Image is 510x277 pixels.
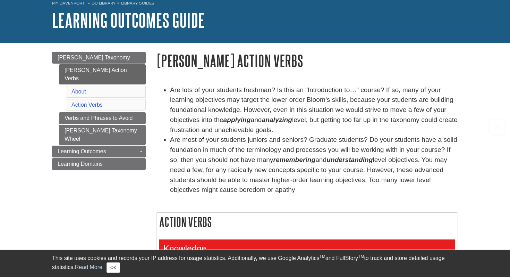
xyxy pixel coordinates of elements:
[58,148,106,154] span: Learning Outcomes
[58,55,130,60] span: [PERSON_NAME] Taxonomy
[273,156,316,163] em: remembering
[262,116,292,123] strong: analyzing
[52,52,146,170] div: Guide Page Menu
[486,122,508,131] a: Back to Top
[58,161,103,167] span: Learning Domains
[121,1,154,6] a: Library Guides
[92,1,116,6] a: DU Library
[52,0,84,6] a: My Davenport
[52,158,146,170] a: Learning Domains
[75,264,102,270] a: Read More
[52,146,146,157] a: Learning Outcomes
[170,135,458,195] li: Are most of your students juniors and seniors? Graduate students? Do your students have a solid f...
[107,262,120,273] button: Close
[326,156,373,163] em: understanding
[71,89,86,95] a: About
[358,254,364,259] sup: TM
[170,85,458,135] li: Are lots of your students freshman? Is this an “Introduction to…” course? If so, many of your lea...
[59,112,146,124] a: Verbs and Phrases to Avoid
[156,52,458,70] h1: [PERSON_NAME] Action Verbs
[319,254,325,259] sup: TM
[223,116,251,123] strong: applying
[52,9,205,31] a: Learning Outcomes Guide
[52,52,146,64] a: [PERSON_NAME] Taxonomy
[156,213,458,231] h2: Action Verbs
[160,240,454,257] h3: Knowledge
[59,64,146,84] a: [PERSON_NAME] Action Verbs
[52,254,458,273] div: This site uses cookies and records your IP address for usage statistics. Additionally, we use Goo...
[59,125,146,145] a: [PERSON_NAME] Taxonomy Wheel
[71,102,103,108] a: Action Verbs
